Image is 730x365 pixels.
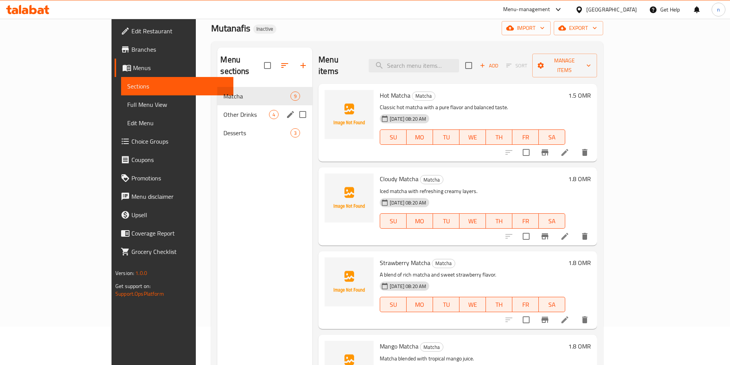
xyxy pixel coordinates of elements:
p: Iced matcha with refreshing creamy layers. [380,187,565,196]
span: Other Drinks [223,110,269,119]
h6: 1.5 OMR [568,90,591,101]
div: items [290,128,300,137]
p: Matcha blended with tropical mango juice. [380,354,565,363]
span: Matcha [420,343,443,352]
span: Edit Restaurant [131,26,227,36]
a: Promotions [115,169,233,187]
span: Mango Matcha [380,340,418,352]
span: SU [383,299,404,310]
button: MO [407,297,433,312]
button: SU [380,297,407,312]
button: Branch-specific-item [536,227,554,246]
span: export [560,23,597,33]
span: Manage items [538,56,591,75]
button: import [502,21,551,35]
img: Cloudy Matcha [325,173,374,223]
a: Edit menu item [560,315,569,324]
a: Upsell [115,206,233,224]
div: items [290,92,300,101]
a: Edit Restaurant [115,22,233,40]
div: items [269,110,279,119]
span: TH [489,299,509,310]
h2: Menu items [318,54,359,77]
span: Grocery Checklist [131,247,227,256]
span: Select to update [518,228,534,244]
button: MO [407,213,433,229]
h6: 1.8 OMR [568,173,591,184]
button: delete [576,311,594,329]
span: SU [383,132,404,143]
span: Add [479,61,499,70]
span: [DATE] 08:20 AM [387,115,429,123]
span: 9 [291,93,300,100]
span: Choice Groups [131,137,227,146]
button: Add [477,60,501,72]
button: Add section [294,56,312,75]
a: Edit menu item [560,232,569,241]
span: SA [542,132,562,143]
div: Menu-management [503,5,550,14]
button: TU [433,297,459,312]
button: FR [512,297,539,312]
span: TU [436,299,456,310]
span: Add item [477,60,501,72]
span: 1.0.0 [135,268,147,278]
input: search [369,59,459,72]
button: WE [459,213,486,229]
span: Upsell [131,210,227,219]
span: Coverage Report [131,229,227,238]
span: Matcha [432,259,455,268]
a: Coverage Report [115,224,233,242]
button: SU [380,129,407,145]
a: Menus [115,59,233,77]
span: Select to update [518,144,534,160]
button: delete [576,227,594,246]
span: Matcha [420,175,443,184]
span: 4 [269,111,278,118]
span: 3 [291,129,300,137]
button: MO [407,129,433,145]
span: FR [515,132,536,143]
div: Other Drinks4edit [217,105,312,124]
button: Branch-specific-item [536,143,554,162]
span: import [508,23,545,33]
button: FR [512,129,539,145]
span: Coupons [131,155,227,164]
span: MO [410,216,430,227]
a: Edit menu item [560,148,569,157]
button: TH [486,297,512,312]
a: Full Menu View [121,95,233,114]
span: Edit Menu [127,118,227,128]
button: SA [539,297,565,312]
button: WE [459,297,486,312]
span: Version: [115,268,134,278]
button: Manage items [532,54,597,77]
span: TH [489,132,509,143]
div: Desserts3 [217,124,312,142]
button: FR [512,213,539,229]
span: Get support on: [115,281,151,291]
span: Full Menu View [127,100,227,109]
span: Select to update [518,312,534,328]
button: Branch-specific-item [536,311,554,329]
a: Sections [121,77,233,95]
button: export [554,21,603,35]
div: Desserts [223,128,290,137]
span: MO [410,132,430,143]
a: Grocery Checklist [115,242,233,261]
button: edit [285,109,296,120]
span: TU [436,132,456,143]
button: delete [576,143,594,162]
img: Hot Matcha [325,90,374,139]
span: Sort sections [276,56,294,75]
span: Select section first [501,60,532,72]
a: Coupons [115,151,233,169]
div: [GEOGRAPHIC_DATA] [586,5,637,14]
span: Matcha [223,92,290,101]
span: SU [383,216,404,227]
span: Inactive [253,26,276,32]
